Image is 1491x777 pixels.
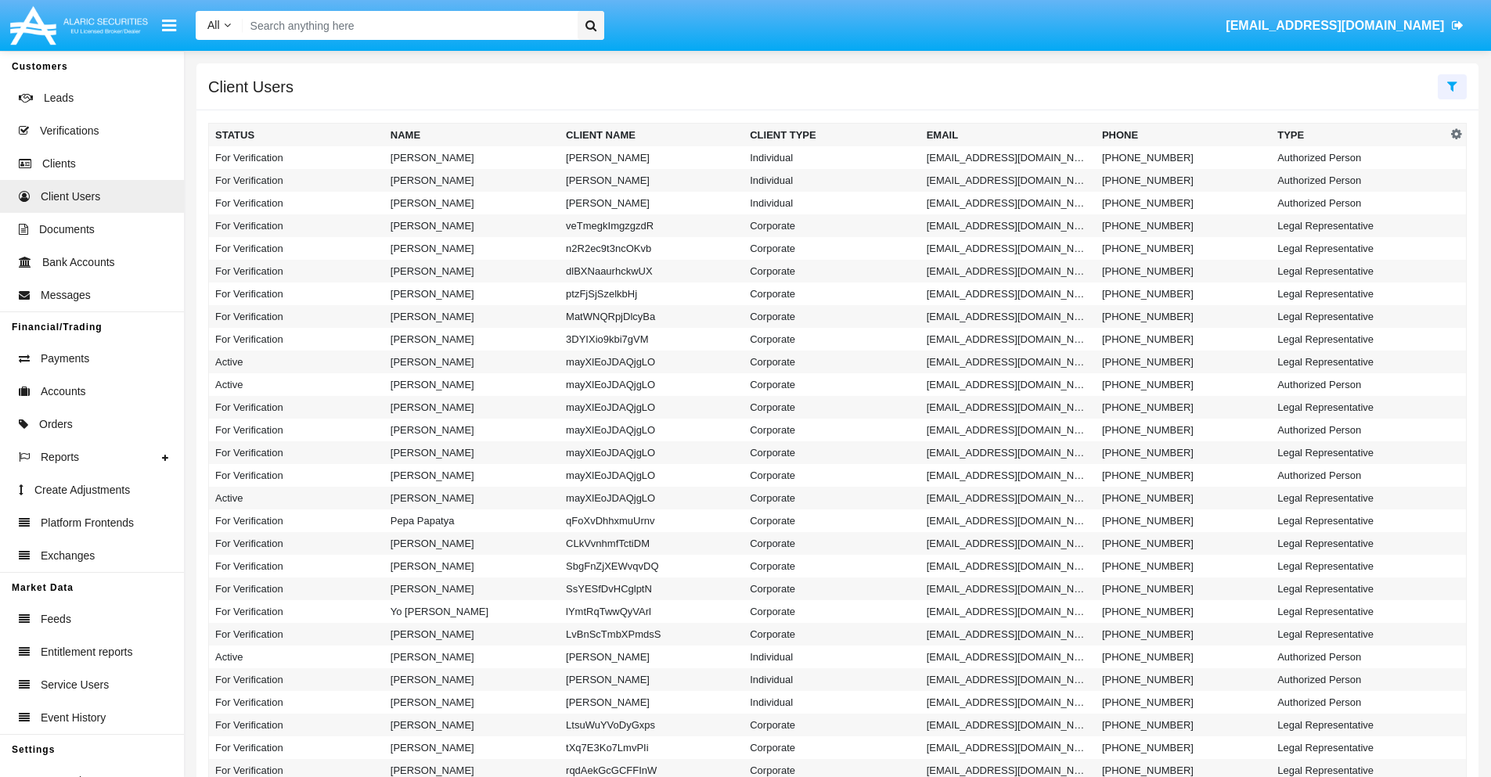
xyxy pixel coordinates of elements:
[384,282,560,305] td: [PERSON_NAME]
[1271,169,1446,192] td: Authorized Person
[920,600,1096,623] td: [EMAIL_ADDRESS][DOMAIN_NAME]
[1096,169,1271,192] td: [PHONE_NUMBER]
[209,509,384,532] td: For Verification
[34,482,130,498] span: Create Adjustments
[560,464,744,487] td: mayXlEoJDAQjgLO
[384,305,560,328] td: [PERSON_NAME]
[209,532,384,555] td: For Verification
[384,600,560,623] td: Yo [PERSON_NAME]
[1096,282,1271,305] td: [PHONE_NUMBER]
[560,305,744,328] td: MatWNQRpjDlcyBa
[920,646,1096,668] td: [EMAIL_ADDRESS][DOMAIN_NAME]
[384,351,560,373] td: [PERSON_NAME]
[42,156,76,172] span: Clients
[744,419,920,441] td: Corporate
[384,464,560,487] td: [PERSON_NAME]
[384,441,560,464] td: [PERSON_NAME]
[384,623,560,646] td: [PERSON_NAME]
[920,351,1096,373] td: [EMAIL_ADDRESS][DOMAIN_NAME]
[209,555,384,577] td: For Verification
[744,214,920,237] td: Corporate
[744,668,920,691] td: Individual
[209,146,384,169] td: For Verification
[744,600,920,623] td: Corporate
[1096,237,1271,260] td: [PHONE_NUMBER]
[560,169,744,192] td: [PERSON_NAME]
[1219,4,1471,48] a: [EMAIL_ADDRESS][DOMAIN_NAME]
[1271,305,1446,328] td: Legal Representative
[560,714,744,736] td: LtsuWuYVoDyGxps
[209,214,384,237] td: For Verification
[1096,305,1271,328] td: [PHONE_NUMBER]
[920,577,1096,600] td: [EMAIL_ADDRESS][DOMAIN_NAME]
[920,146,1096,169] td: [EMAIL_ADDRESS][DOMAIN_NAME]
[209,691,384,714] td: For Verification
[1271,714,1446,736] td: Legal Representative
[560,396,744,419] td: mayXlEoJDAQjgLO
[920,464,1096,487] td: [EMAIL_ADDRESS][DOMAIN_NAME]
[744,124,920,147] th: Client Type
[209,237,384,260] td: For Verification
[1096,646,1271,668] td: [PHONE_NUMBER]
[1271,214,1446,237] td: Legal Representative
[196,17,243,34] a: All
[384,532,560,555] td: [PERSON_NAME]
[744,282,920,305] td: Corporate
[1271,668,1446,691] td: Authorized Person
[384,237,560,260] td: [PERSON_NAME]
[40,123,99,139] span: Verifications
[920,714,1096,736] td: [EMAIL_ADDRESS][DOMAIN_NAME]
[560,373,744,396] td: mayXlEoJDAQjgLO
[384,668,560,691] td: [PERSON_NAME]
[1271,441,1446,464] td: Legal Representative
[560,646,744,668] td: [PERSON_NAME]
[744,509,920,532] td: Corporate
[560,577,744,600] td: SsYESfDvHCglptN
[384,260,560,282] td: [PERSON_NAME]
[560,351,744,373] td: mayXlEoJDAQjgLO
[1096,192,1271,214] td: [PHONE_NUMBER]
[209,260,384,282] td: For Verification
[1096,214,1271,237] td: [PHONE_NUMBER]
[744,328,920,351] td: Corporate
[1096,668,1271,691] td: [PHONE_NUMBER]
[560,441,744,464] td: mayXlEoJDAQjgLO
[1096,124,1271,147] th: Phone
[384,577,560,600] td: [PERSON_NAME]
[209,487,384,509] td: Active
[560,532,744,555] td: CLkVvnhmfTctiDM
[560,555,744,577] td: SbgFnZjXEWvqvDQ
[560,419,744,441] td: mayXlEoJDAQjgLO
[1096,532,1271,555] td: [PHONE_NUMBER]
[744,305,920,328] td: Corporate
[920,282,1096,305] td: [EMAIL_ADDRESS][DOMAIN_NAME]
[209,328,384,351] td: For Verification
[209,169,384,192] td: For Verification
[41,710,106,726] span: Event History
[209,623,384,646] td: For Verification
[1271,487,1446,509] td: Legal Representative
[920,192,1096,214] td: [EMAIL_ADDRESS][DOMAIN_NAME]
[1096,260,1271,282] td: [PHONE_NUMBER]
[920,260,1096,282] td: [EMAIL_ADDRESS][DOMAIN_NAME]
[1096,623,1271,646] td: [PHONE_NUMBER]
[209,305,384,328] td: For Verification
[920,373,1096,396] td: [EMAIL_ADDRESS][DOMAIN_NAME]
[920,169,1096,192] td: [EMAIL_ADDRESS][DOMAIN_NAME]
[560,328,744,351] td: 3DYIXio9kbi7gVM
[920,419,1096,441] td: [EMAIL_ADDRESS][DOMAIN_NAME]
[209,464,384,487] td: For Verification
[384,691,560,714] td: [PERSON_NAME]
[1271,328,1446,351] td: Legal Representative
[384,214,560,237] td: [PERSON_NAME]
[384,192,560,214] td: [PERSON_NAME]
[744,192,920,214] td: Individual
[1271,532,1446,555] td: Legal Representative
[41,611,71,628] span: Feeds
[920,509,1096,532] td: [EMAIL_ADDRESS][DOMAIN_NAME]
[1096,487,1271,509] td: [PHONE_NUMBER]
[41,449,79,466] span: Reports
[384,146,560,169] td: [PERSON_NAME]
[744,464,920,487] td: Corporate
[1096,577,1271,600] td: [PHONE_NUMBER]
